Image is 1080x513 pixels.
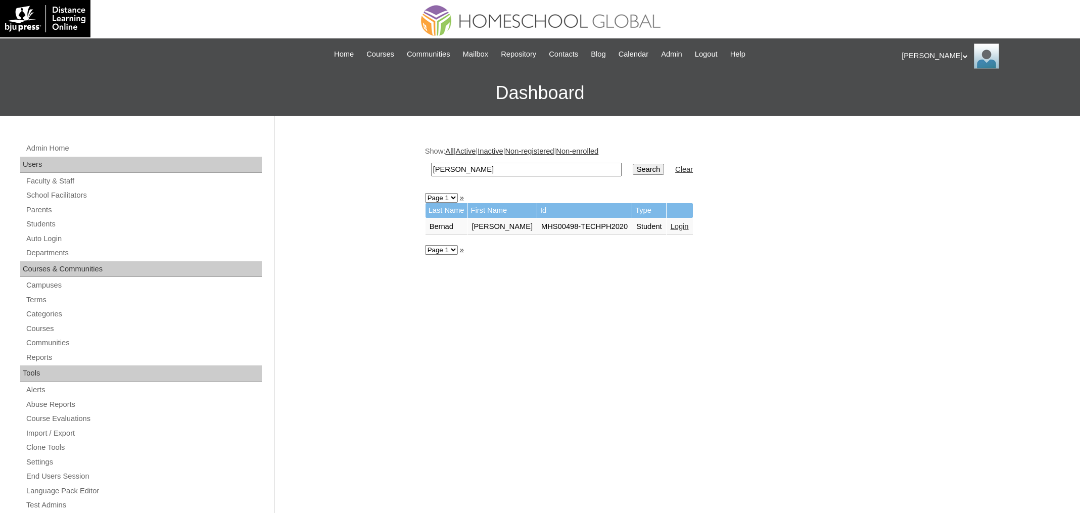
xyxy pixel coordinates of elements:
[974,43,999,69] img: Ariane Ebuen
[5,70,1075,116] h3: Dashboard
[407,49,450,60] span: Communities
[633,164,664,175] input: Search
[463,49,489,60] span: Mailbox
[619,49,648,60] span: Calendar
[425,146,925,182] div: Show: | | | |
[20,157,262,173] div: Users
[25,485,262,497] a: Language Pack Editor
[426,218,467,236] td: Bernad
[25,441,262,454] a: Clone Tools
[25,232,262,245] a: Auto Login
[455,147,476,155] a: Active
[544,49,583,60] a: Contacts
[5,5,85,32] img: logo-white.png
[671,222,689,230] a: Login
[586,49,611,60] a: Blog
[478,147,503,155] a: Inactive
[334,49,354,60] span: Home
[25,142,262,155] a: Admin Home
[661,49,682,60] span: Admin
[730,49,745,60] span: Help
[460,194,464,202] a: »
[458,49,494,60] a: Mailbox
[25,279,262,292] a: Campuses
[25,337,262,349] a: Communities
[426,203,467,218] td: Last Name
[25,351,262,364] a: Reports
[725,49,750,60] a: Help
[25,294,262,306] a: Terms
[25,499,262,511] a: Test Admins
[505,147,554,155] a: Non-registered
[25,398,262,411] a: Abuse Reports
[25,218,262,230] a: Students
[695,49,718,60] span: Logout
[25,412,262,425] a: Course Evaluations
[25,470,262,483] a: End Users Session
[460,246,464,254] a: »
[537,203,632,218] td: Id
[361,49,399,60] a: Courses
[25,189,262,202] a: School Facilitators
[25,175,262,188] a: Faculty & Staff
[501,49,536,60] span: Repository
[690,49,723,60] a: Logout
[366,49,394,60] span: Courses
[496,49,541,60] a: Repository
[431,163,622,176] input: Search
[20,365,262,382] div: Tools
[468,203,537,218] td: First Name
[902,43,1070,69] div: [PERSON_NAME]
[402,49,455,60] a: Communities
[632,218,666,236] td: Student
[556,147,598,155] a: Non-enrolled
[20,261,262,277] div: Courses & Communities
[614,49,653,60] a: Calendar
[675,165,693,173] a: Clear
[25,308,262,320] a: Categories
[537,218,632,236] td: MHS00498-TECHPH2020
[25,247,262,259] a: Departments
[468,218,537,236] td: [PERSON_NAME]
[25,456,262,469] a: Settings
[591,49,605,60] span: Blog
[329,49,359,60] a: Home
[25,204,262,216] a: Parents
[632,203,666,218] td: Type
[549,49,578,60] span: Contacts
[25,384,262,396] a: Alerts
[25,427,262,440] a: Import / Export
[25,322,262,335] a: Courses
[445,147,453,155] a: All
[656,49,687,60] a: Admin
